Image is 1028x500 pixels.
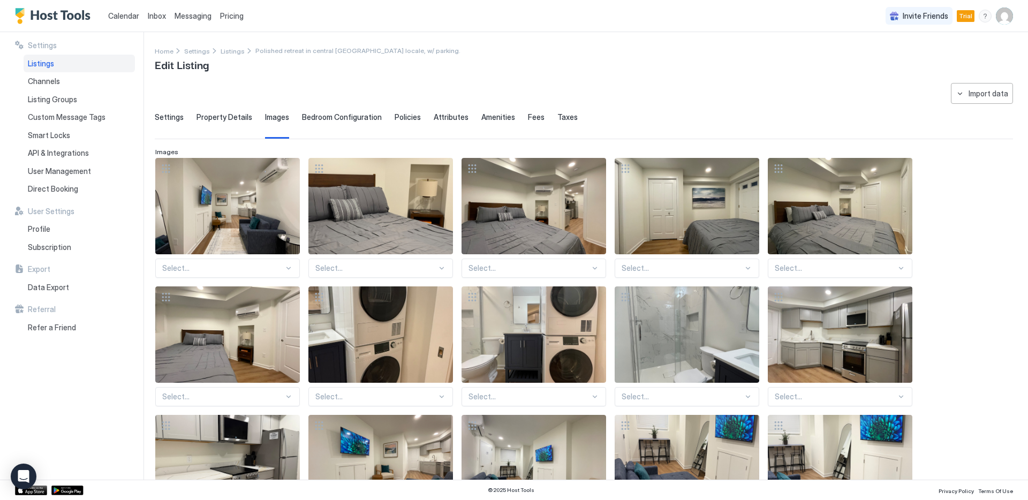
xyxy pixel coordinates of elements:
[978,484,1013,496] a: Terms Of Use
[308,158,453,254] div: View image
[28,305,56,314] span: Referral
[155,112,184,122] span: Settings
[28,41,57,50] span: Settings
[308,286,453,406] div: View imageSelect...
[28,148,89,158] span: API & Integrations
[24,319,135,337] a: Refer a Friend
[28,224,50,234] span: Profile
[265,112,289,122] span: Images
[221,47,245,55] span: Listings
[148,10,166,21] a: Inbox
[108,11,139,20] span: Calendar
[255,47,460,55] span: Breadcrumb
[155,45,173,56] div: Breadcrumb
[302,112,382,122] span: Bedroom Configuration
[28,283,69,292] span: Data Export
[768,286,912,383] div: View image
[939,488,974,494] span: Privacy Policy
[155,56,209,72] span: Edit Listing
[28,95,77,104] span: Listing Groups
[184,45,210,56] div: Breadcrumb
[488,487,534,494] span: © 2025 Host Tools
[24,238,135,256] a: Subscription
[155,148,178,156] span: Images
[220,11,244,21] span: Pricing
[481,112,515,122] span: Amenities
[978,488,1013,494] span: Terms Of Use
[24,144,135,162] a: API & Integrations
[196,112,252,122] span: Property Details
[28,243,71,252] span: Subscription
[24,220,135,238] a: Profile
[184,47,210,55] span: Settings
[768,158,912,278] div: View imageSelect...
[24,55,135,73] a: Listings
[462,158,606,278] div: View imageSelect...
[951,83,1013,104] button: Import data
[615,158,759,278] div: View imageSelect...
[108,10,139,21] a: Calendar
[395,112,421,122] span: Policies
[155,45,173,56] a: Home
[24,162,135,180] a: User Management
[155,47,173,55] span: Home
[28,323,76,332] span: Refer a Friend
[969,88,1008,99] div: Import data
[28,184,78,194] span: Direct Booking
[51,486,84,495] a: Google Play Store
[24,90,135,109] a: Listing Groups
[11,464,36,489] div: Open Intercom Messenger
[615,158,759,254] div: View image
[979,10,992,22] div: menu
[175,11,211,20] span: Messaging
[155,158,300,254] div: View image
[996,7,1013,25] div: User profile
[24,108,135,126] a: Custom Message Tags
[434,112,468,122] span: Attributes
[24,180,135,198] a: Direct Booking
[15,486,47,495] a: App Store
[615,286,759,406] div: View imageSelect...
[184,45,210,56] a: Settings
[175,10,211,21] a: Messaging
[24,278,135,297] a: Data Export
[959,11,972,21] span: Trial
[528,112,545,122] span: Fees
[308,158,453,278] div: View imageSelect...
[24,126,135,145] a: Smart Locks
[28,77,60,86] span: Channels
[462,286,606,406] div: View imageSelect...
[462,158,606,254] div: View image
[939,484,974,496] a: Privacy Policy
[221,45,245,56] div: Breadcrumb
[155,286,300,406] div: View imageSelect...
[28,112,105,122] span: Custom Message Tags
[28,264,50,274] span: Export
[28,59,54,69] span: Listings
[28,166,91,176] span: User Management
[28,207,74,216] span: User Settings
[615,286,759,383] div: View image
[155,286,300,383] div: View image
[768,158,912,254] div: View image
[24,72,135,90] a: Channels
[28,131,70,140] span: Smart Locks
[15,8,95,24] a: Host Tools Logo
[768,286,912,406] div: View imageSelect...
[148,11,166,20] span: Inbox
[903,11,948,21] span: Invite Friends
[155,158,300,278] div: View imageSelect...
[462,286,606,383] div: View image
[221,45,245,56] a: Listings
[557,112,578,122] span: Taxes
[308,286,453,383] div: View image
